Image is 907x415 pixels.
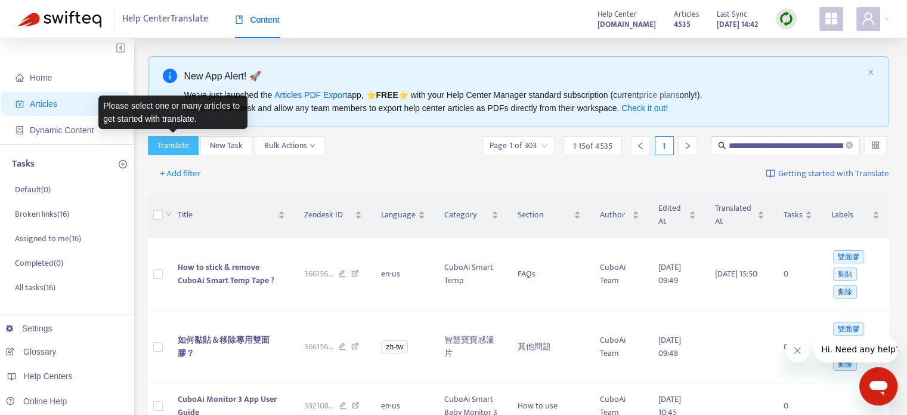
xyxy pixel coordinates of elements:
[435,311,507,384] td: 智慧寶寶感溫片
[15,183,51,196] p: Default ( 0 )
[15,208,69,220] p: Broken links ( 16 )
[658,202,686,228] span: Edited At
[304,208,353,222] span: Zendesk ID
[518,208,571,222] span: Section
[30,99,57,109] span: Articles
[590,311,649,384] td: CuboAi Team
[718,142,726,150] span: search
[508,311,590,384] td: 其他問題
[621,103,668,113] a: Check it out!
[435,238,507,311] td: CuboAi Smart Temp
[119,160,127,168] span: plus-circle
[178,208,275,222] span: Title
[822,192,889,238] th: Labels
[573,140,612,152] span: 1 - 15 of 4535
[774,192,822,238] th: Tasks
[18,11,101,27] img: Swifteq
[184,69,863,84] div: New App Alert! 🚀
[210,139,243,152] span: New Task
[274,90,347,100] a: Articles PDF Export
[824,11,838,26] span: appstore
[165,210,172,217] span: down
[717,18,758,31] strong: [DATE] 14:42
[600,208,630,222] span: Author
[784,208,803,222] span: Tasks
[295,192,372,238] th: Zendesk ID
[148,136,199,155] button: Translate
[7,8,86,18] span: Hi. Need any help?
[598,8,637,21] span: Help Center
[833,268,857,281] span: 黏貼
[264,139,315,152] span: Bulk Actions
[705,192,774,238] th: Translated At
[779,11,794,26] img: sync.dc5367851b00ba804db3.png
[598,17,656,31] a: [DOMAIN_NAME]
[381,208,416,222] span: Language
[833,250,864,263] span: 雙面膠
[833,358,857,371] span: 撕除
[590,238,649,311] td: CuboAi Team
[30,125,94,135] span: Dynamic Content
[774,311,822,384] td: 0
[831,208,870,222] span: Labels
[649,192,705,238] th: Edited At
[184,88,863,115] div: We've just launched the app, ⭐ ⭐️ with your Help Center Manager standard subscription (current on...
[658,333,681,360] span: [DATE] 09:48
[16,100,24,108] span: account-book
[6,396,67,406] a: Online Help
[861,11,875,26] span: user
[6,324,52,333] a: Settings
[814,336,897,362] iframe: 会社からのメッセージ
[157,139,189,152] span: Translate
[309,143,315,149] span: down
[235,16,243,24] span: book
[715,267,757,281] span: [DATE] 15:50
[444,208,488,222] span: Category
[6,347,56,356] a: Glossary
[655,136,674,155] div: 1
[674,18,691,31] strong: 4535
[774,238,822,311] td: 0
[16,126,24,134] span: container
[122,8,208,30] span: Help Center Translate
[508,238,590,311] td: FAQs
[151,164,210,183] button: + Add filter
[833,322,864,336] span: 雙面膠
[766,164,889,183] a: Getting started with Translate
[859,367,897,405] iframe: メッセージングウィンドウを開くボタン
[372,238,435,311] td: en-us
[160,167,201,181] span: + Add filter
[372,192,435,238] th: Language
[598,18,656,31] strong: [DOMAIN_NAME]
[778,167,889,181] span: Getting started with Translate
[15,232,81,245] p: Assigned to me ( 16 )
[304,399,334,413] span: 392108 ...
[304,268,333,281] span: 366156 ...
[658,260,681,287] span: [DATE] 09:49
[168,192,295,238] th: Title
[255,136,325,155] button: Bulk Actionsdown
[178,260,274,287] span: How to stick & remove CuboAi Smart Temp Tape ?
[867,69,874,76] button: close
[163,69,177,83] span: info-circle
[30,73,52,82] span: Home
[24,371,73,381] span: Help Centers
[304,340,333,353] span: 366156 ...
[846,140,853,152] span: close-circle
[639,90,680,100] a: price plans
[435,192,507,238] th: Category
[16,73,24,82] span: home
[98,96,247,129] div: Please select one or many articles to get started with translate.
[674,8,699,21] span: Articles
[785,339,809,362] iframe: メッセージを閉じる
[381,340,408,353] span: zh-tw
[766,169,775,179] img: image-link
[12,157,35,171] p: Tasks
[833,285,857,299] span: 撕除
[846,142,853,149] span: close-circle
[717,8,747,21] span: Last Sync
[683,142,692,150] span: right
[590,192,649,238] th: Author
[235,15,280,24] span: Content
